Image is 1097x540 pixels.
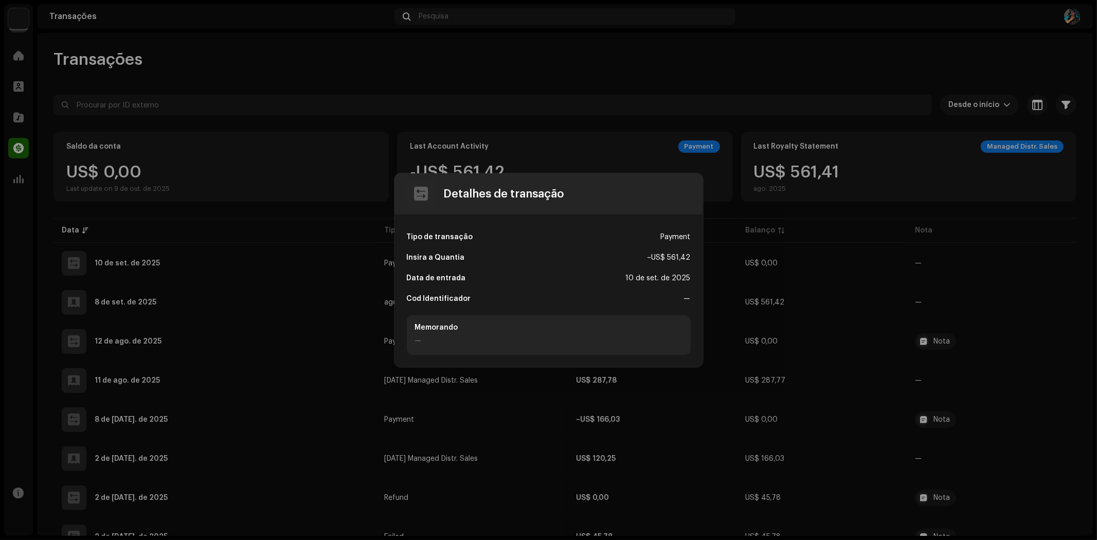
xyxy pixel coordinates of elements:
[661,227,691,247] div: Payment
[648,247,691,268] div: US$ 561,42
[444,188,565,200] div: Detalhes de transação
[415,336,682,347] div: —
[407,227,473,247] div: Tipo de transação
[407,289,471,309] div: Cod Identificador
[648,254,652,261] span: –
[626,268,691,289] div: 10 de set. de 2025
[407,268,466,289] div: Data de entrada
[415,323,682,332] div: Memorando
[684,289,691,309] div: —
[407,247,465,268] div: Insira a Quantia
